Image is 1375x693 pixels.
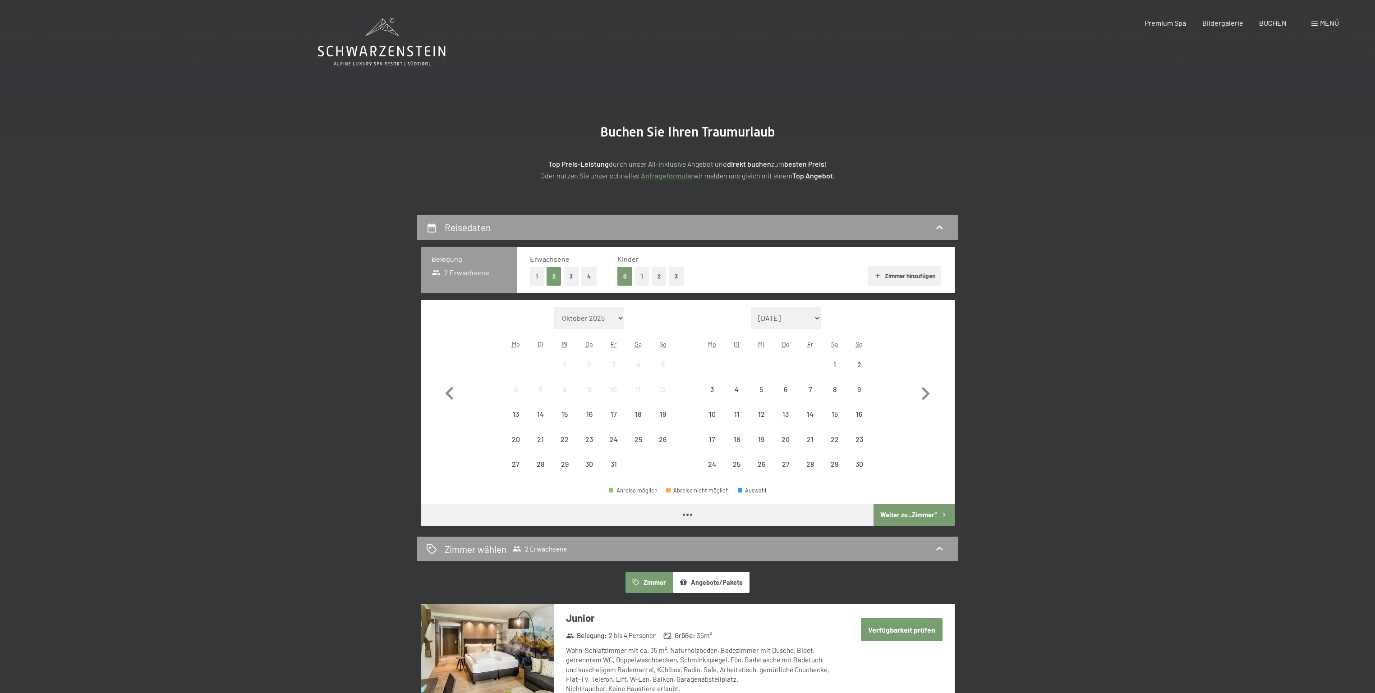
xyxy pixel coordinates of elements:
[577,352,602,377] div: Anreise nicht möglich
[701,386,723,408] div: 3
[847,377,871,401] div: Sun Nov 09 2025
[1320,18,1339,27] span: Menü
[847,402,871,426] div: Sun Nov 16 2025
[577,427,602,451] div: Thu Oct 23 2025
[727,160,771,168] strong: direkt buchen
[750,410,773,433] div: 12
[823,410,846,433] div: 15
[823,361,846,383] div: 1
[823,377,847,401] div: Sat Nov 08 2025
[547,267,561,286] button: 2
[602,352,626,377] div: Fri Oct 03 2025
[577,402,602,426] div: Anreise nicht möglich
[659,340,667,348] abbr: Sonntag
[432,254,506,264] h3: Belegung
[528,427,552,451] div: Anreise nicht möglich
[626,402,650,426] div: Anreise nicht möglich
[578,436,601,458] div: 23
[504,452,528,476] div: Mon Oct 27 2025
[847,452,871,476] div: Sun Nov 30 2025
[651,386,674,408] div: 12
[700,377,724,401] div: Anreise nicht möglich
[726,410,748,433] div: 11
[700,377,724,401] div: Mon Nov 03 2025
[847,352,871,377] div: Anreise nicht möglich
[666,488,729,493] div: Abreise nicht möglich
[784,160,824,168] strong: besten Preis
[602,352,626,377] div: Anreise nicht möglich
[561,340,568,348] abbr: Mittwoch
[773,402,798,426] div: Anreise nicht möglich
[773,452,798,476] div: Thu Nov 27 2025
[600,124,775,140] span: Buchen Sie Ihren Traumurlaub
[726,460,748,483] div: 25
[798,452,822,476] div: Fri Nov 28 2025
[773,427,798,451] div: Anreise nicht möglich
[505,410,527,433] div: 13
[504,377,528,401] div: Anreise nicht möglich
[848,410,870,433] div: 16
[725,402,749,426] div: Anreise nicht möglich
[1259,18,1287,27] span: BUCHEN
[798,427,822,451] div: Anreise nicht möglich
[627,436,649,458] div: 25
[577,452,602,476] div: Anreise nicht möglich
[912,307,938,477] button: Nächster Monat
[700,427,724,451] div: Mon Nov 17 2025
[577,377,602,401] div: Anreise nicht möglich
[602,361,625,383] div: 3
[552,452,577,476] div: Anreise nicht möglich
[847,452,871,476] div: Anreise nicht möglich
[504,377,528,401] div: Mon Oct 06 2025
[585,340,593,348] abbr: Donnerstag
[577,452,602,476] div: Thu Oct 30 2025
[581,267,597,286] button: 4
[1202,18,1243,27] span: Bildergalerie
[798,402,822,426] div: Anreise nicht möglich
[750,436,773,458] div: 19
[577,352,602,377] div: Thu Oct 02 2025
[650,427,675,451] div: Anreise nicht möglich
[505,460,527,483] div: 27
[725,402,749,426] div: Tue Nov 11 2025
[651,361,674,383] div: 5
[823,427,847,451] div: Sat Nov 22 2025
[577,427,602,451] div: Anreise nicht möglich
[726,436,748,458] div: 18
[625,572,672,593] button: Zimmer
[602,386,625,408] div: 10
[663,631,695,640] strong: Größe :
[673,572,750,593] button: Angebote/Pakete
[529,386,552,408] div: 7
[602,427,626,451] div: Anreise nicht möglich
[553,460,576,483] div: 29
[749,452,773,476] div: Wed Nov 26 2025
[773,427,798,451] div: Thu Nov 20 2025
[749,452,773,476] div: Anreise nicht möglich
[774,386,797,408] div: 6
[552,402,577,426] div: Wed Oct 15 2025
[627,386,649,408] div: 11
[774,436,797,458] div: 20
[773,377,798,401] div: Anreise nicht möglich
[553,361,576,383] div: 1
[1145,18,1186,27] a: Premium Spa
[700,427,724,451] div: Anreise nicht möglich
[617,255,639,263] span: Kinder
[602,377,626,401] div: Anreise nicht möglich
[611,340,616,348] abbr: Freitag
[609,631,657,640] span: 2 bis 4 Personen
[823,377,847,401] div: Anreise nicht möglich
[528,377,552,401] div: Tue Oct 07 2025
[847,427,871,451] div: Sun Nov 23 2025
[700,402,724,426] div: Anreise nicht möglich
[528,452,552,476] div: Anreise nicht möglich
[552,352,577,377] div: Anreise nicht möglich
[512,544,567,553] span: 2 Erwachsene
[701,410,723,433] div: 10
[848,361,870,383] div: 2
[552,352,577,377] div: Wed Oct 01 2025
[749,377,773,401] div: Wed Nov 05 2025
[749,402,773,426] div: Wed Nov 12 2025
